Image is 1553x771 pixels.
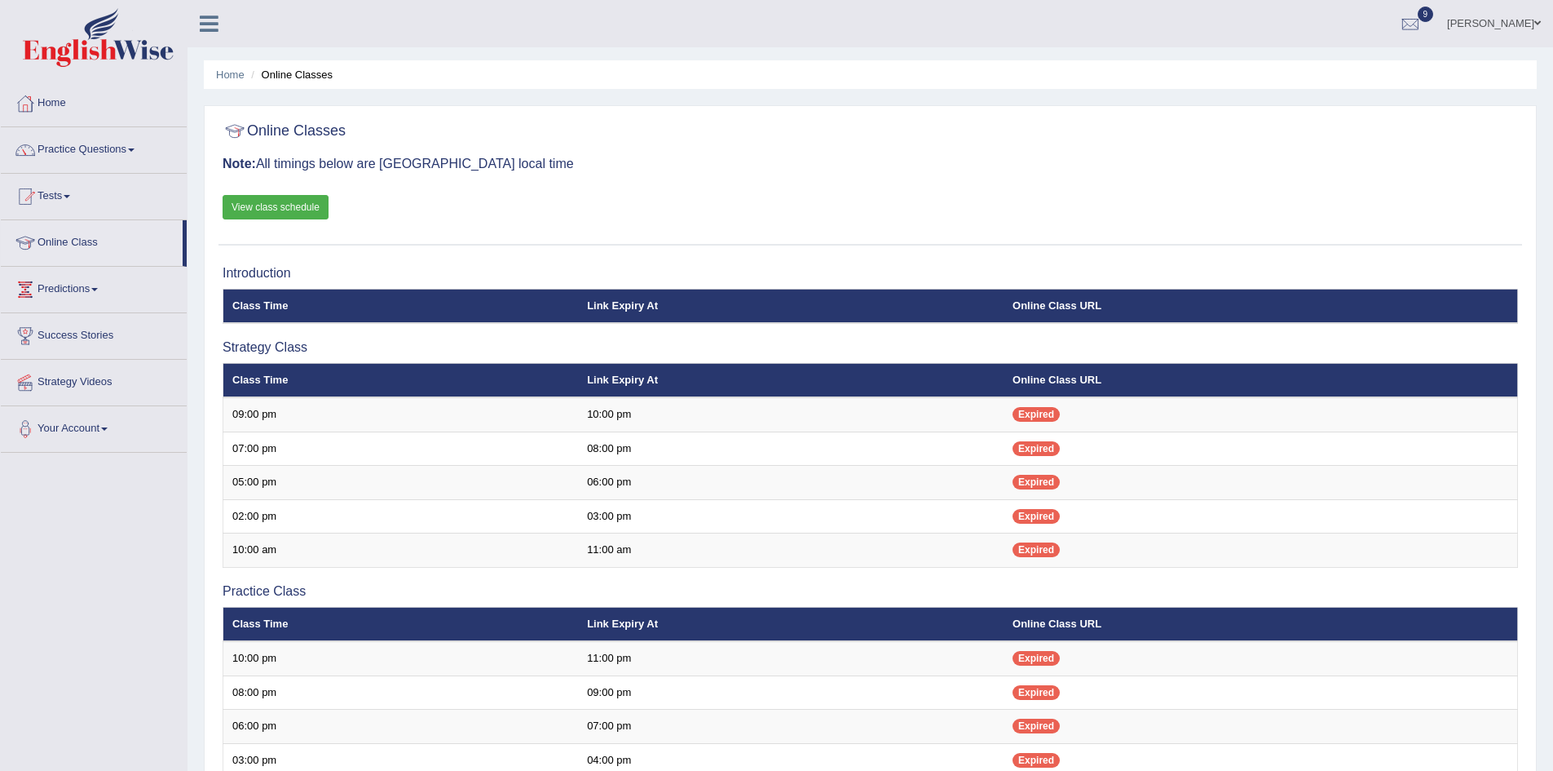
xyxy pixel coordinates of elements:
th: Link Expiry At [578,363,1004,397]
th: Online Class URL [1004,363,1517,397]
td: 10:00 pm [223,641,579,676]
a: Your Account [1,406,187,447]
span: Expired [1013,719,1060,733]
td: 03:00 pm [578,499,1004,534]
span: Expired [1013,543,1060,557]
td: 06:00 pm [578,466,1004,500]
td: 02:00 pm [223,499,579,534]
th: Class Time [223,289,579,323]
h3: Strategy Class [223,340,1518,355]
td: 09:00 pm [578,676,1004,710]
td: 10:00 am [223,534,579,568]
td: 08:00 pm [578,432,1004,466]
td: 11:00 pm [578,641,1004,676]
td: 07:00 pm [223,432,579,466]
th: Class Time [223,607,579,641]
a: Predictions [1,267,187,308]
span: Expired [1013,407,1060,422]
th: Class Time [223,363,579,397]
a: Practice Questions [1,127,187,168]
td: 09:00 pm [223,397,579,432]
b: Note: [223,157,256,171]
a: View class schedule [223,195,329,219]
a: Tests [1,174,187,215]
td: 06:00 pm [223,710,579,744]
th: Link Expiry At [578,289,1004,323]
a: Home [1,81,187,122]
span: Expired [1013,475,1060,490]
a: Home [216,69,245,81]
a: Online Class [1,220,183,261]
td: 10:00 pm [578,397,1004,432]
a: Strategy Videos [1,360,187,401]
span: Expired [1013,509,1060,524]
span: 9 [1418,7,1434,22]
th: Link Expiry At [578,607,1004,641]
span: Expired [1013,685,1060,700]
th: Online Class URL [1004,289,1517,323]
h3: Introduction [223,266,1518,281]
li: Online Classes [247,67,333,82]
th: Online Class URL [1004,607,1517,641]
td: 07:00 pm [578,710,1004,744]
a: Success Stories [1,313,187,354]
td: 08:00 pm [223,676,579,710]
h3: Practice Class [223,584,1518,599]
span: Expired [1013,441,1060,456]
h3: All timings below are [GEOGRAPHIC_DATA] local time [223,157,1518,171]
span: Expired [1013,651,1060,666]
td: 05:00 pm [223,466,579,500]
h2: Online Classes [223,119,346,144]
span: Expired [1013,753,1060,768]
td: 11:00 am [578,534,1004,568]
